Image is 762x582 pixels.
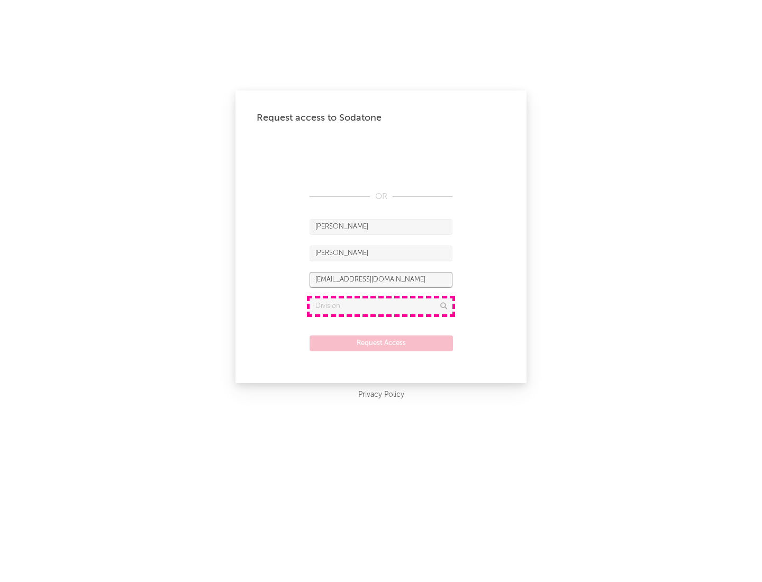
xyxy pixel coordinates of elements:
[310,272,452,288] input: Email
[358,388,404,402] a: Privacy Policy
[310,219,452,235] input: First Name
[310,298,452,314] input: Division
[257,112,505,124] div: Request access to Sodatone
[310,245,452,261] input: Last Name
[310,190,452,203] div: OR
[310,335,453,351] button: Request Access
